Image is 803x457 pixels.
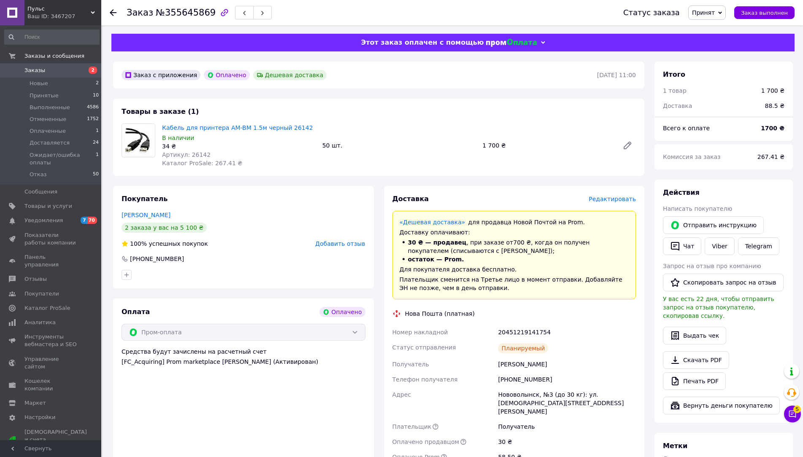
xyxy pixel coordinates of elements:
[392,361,429,368] span: Получатель
[392,423,432,430] span: Плательщик
[623,8,680,17] div: Статус заказа
[361,38,484,46] span: Этот заказ оплачен с помощью
[24,275,47,283] span: Отзывы
[663,216,764,234] button: Отправить инструкцию
[663,237,701,255] button: Чат
[122,358,365,366] div: [FC_Acquiring] Prom marketplace [PERSON_NAME] (Активирован)
[663,397,780,414] button: Вернуть деньги покупателю
[392,329,448,336] span: Номер накладной
[122,108,199,116] span: Товары в заказе (1)
[663,372,726,390] a: Печать PDF
[24,253,78,269] span: Панель управления
[24,188,57,196] span: Сообщения
[319,140,479,151] div: 50 шт.
[30,92,59,99] span: Принятые
[24,414,55,421] span: Настройки
[96,80,99,87] span: 2
[663,442,687,450] span: Метки
[486,39,537,47] img: evopay logo
[24,355,78,371] span: Управление сайтом
[496,357,638,372] div: [PERSON_NAME]
[24,377,78,392] span: Кошелек компании
[30,80,48,87] span: Новые
[122,212,170,218] a: [PERSON_NAME]
[27,13,101,20] div: Ваш ID: 3467207
[162,151,211,158] span: Артикул: 26142
[741,10,788,16] span: Заказ выполнен
[663,153,721,160] span: Комиссия за заказ
[496,325,638,340] div: 20451219141754
[129,255,185,263] div: [PHONE_NUMBER]
[408,239,467,246] span: 30 ₴ — продавец
[204,70,249,80] div: Оплачено
[761,86,784,95] div: 1 700 ₴
[408,256,464,263] span: остаток — Prom.
[156,8,216,18] span: №355645869
[127,8,153,18] span: Заказ
[403,309,477,318] div: Нова Пошта (платная)
[253,70,327,80] div: Дешевая доставка
[30,127,66,135] span: Оплаченные
[122,308,150,316] span: Оплата
[24,52,84,60] span: Заказы и сообщения
[89,67,97,74] span: 2
[93,171,99,178] span: 50
[663,274,784,291] button: Скопировать запрос на отзыв
[30,104,70,111] span: Выполненные
[498,343,548,353] div: Планируемый
[784,406,801,422] button: Чат с покупателем5
[392,438,460,445] span: Оплачено продавцом
[30,116,66,123] span: Отмененные
[122,347,365,366] div: Средства будут зачислены на расчетный счет
[93,92,99,99] span: 10
[315,240,365,247] span: Добавить отзыв
[96,151,99,167] span: 1
[392,195,429,203] span: Доставка
[738,237,779,255] a: Telegram
[663,70,685,78] span: Итого
[162,160,242,167] span: Каталог ProSale: 267.41 ₴
[110,8,116,17] div: Вернуться назад
[162,124,313,131] a: Кабель для принтера AM-BM 1.5м черный 26142
[24,202,72,210] span: Товары и услуги
[663,188,700,196] span: Действия
[663,125,710,132] span: Всего к оплате
[24,231,78,247] span: Показатели работы компании
[663,263,761,269] span: Запрос на отзыв про компанию
[122,126,155,156] img: Кабель для принтера AM-BM 1.5м черный 26142
[760,97,789,115] div: 88.5 ₴
[496,387,638,419] div: Нововолынск, №3 (до 30 кг): ул. [DEMOGRAPHIC_DATA][STREET_ADDRESS][PERSON_NAME]
[122,70,200,80] div: Заказ с приложения
[400,218,629,226] div: для продавца Новой Почтой на Prom.
[24,290,59,298] span: Покупатели
[87,104,99,111] span: 4586
[619,137,636,154] a: Редактировать
[87,217,97,224] span: 70
[400,238,629,255] li: , при заказе от 700 ₴ , когда он получен покупателем (списываются с [PERSON_NAME]);
[663,205,732,212] span: Написать покупателю
[392,344,456,351] span: Статус отправления
[24,428,87,452] span: [DEMOGRAPHIC_DATA] и счета
[793,406,801,413] span: 5
[400,219,465,226] a: «Дешевая доставка»
[757,153,784,160] span: 267.41 ₴
[24,333,78,348] span: Инструменты вебмастера и SEO
[122,195,168,203] span: Покупатель
[663,327,726,344] button: Выдать чек
[30,171,47,178] span: Отказ
[761,125,784,132] b: 1700 ₴
[4,30,100,45] input: Поиск
[392,391,411,398] span: Адрес
[30,151,96,167] span: Ожидает/ошибка оплаты
[597,72,636,78] time: [DATE] 11:00
[24,217,63,224] span: Уведомления
[496,434,638,449] div: 30 ₴
[24,67,45,74] span: Заказы
[663,87,687,94] span: 1 товар
[96,127,99,135] span: 1
[734,6,795,19] button: Заказ выполнен
[162,142,316,151] div: 34 ₴
[130,240,147,247] span: 100%
[496,419,638,434] div: Получатель
[24,319,56,326] span: Аналитика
